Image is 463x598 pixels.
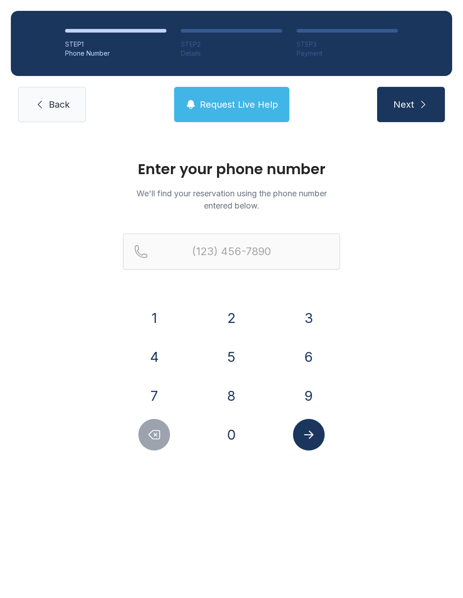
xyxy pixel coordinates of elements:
[65,49,166,58] div: Phone Number
[297,40,398,49] div: STEP 3
[123,187,340,212] p: We'll find your reservation using the phone number entered below.
[65,40,166,49] div: STEP 1
[181,49,282,58] div: Details
[393,98,414,111] span: Next
[49,98,70,111] span: Back
[297,49,398,58] div: Payment
[123,162,340,176] h1: Enter your phone number
[200,98,278,111] span: Request Live Help
[293,419,325,451] button: Submit lookup form
[293,302,325,334] button: 3
[216,419,247,451] button: 0
[216,380,247,412] button: 8
[138,302,170,334] button: 1
[138,380,170,412] button: 7
[181,40,282,49] div: STEP 2
[293,341,325,373] button: 6
[216,341,247,373] button: 5
[216,302,247,334] button: 2
[138,341,170,373] button: 4
[123,233,340,270] input: Reservation phone number
[138,419,170,451] button: Delete number
[293,380,325,412] button: 9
